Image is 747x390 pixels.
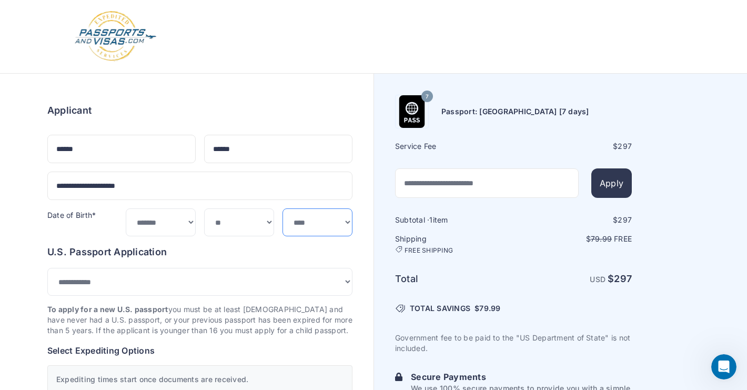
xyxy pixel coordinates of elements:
[614,273,632,284] span: 297
[47,211,96,219] label: Date of Birth*
[514,234,632,244] p: $
[618,215,632,224] span: 297
[426,90,429,104] span: 7
[395,333,632,354] p: Government fee to be paid to the "US Department of State" is not included.
[395,272,512,286] h6: Total
[47,304,352,336] p: you must be at least [DEMOGRAPHIC_DATA] and have never had a U.S. passport, or your previous pass...
[47,245,352,259] h6: U.S. Passport Application
[591,234,612,243] span: 79.99
[47,344,352,357] h6: Select Expediting Options
[479,304,500,313] span: 79.99
[405,246,453,255] span: FREE SHIPPING
[47,103,92,118] h6: Applicant
[608,273,632,284] strong: $
[47,305,168,314] strong: To apply for a new U.S. passport
[475,303,500,314] span: $
[514,141,632,152] div: $
[74,11,157,63] img: Logo
[395,234,512,255] h6: Shipping
[411,371,632,383] h6: Secure Payments
[590,275,605,284] span: USD
[618,142,632,151] span: 297
[711,354,736,379] iframe: Intercom live chat
[396,95,428,128] img: Product Name
[514,215,632,225] div: $
[591,168,632,198] button: Apply
[441,106,589,117] h6: Passport: [GEOGRAPHIC_DATA] [7 days]
[429,215,432,224] span: 1
[395,215,512,225] h6: Subtotal · item
[410,303,470,314] span: TOTAL SAVINGS
[614,234,632,243] span: Free
[395,141,512,152] h6: Service Fee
